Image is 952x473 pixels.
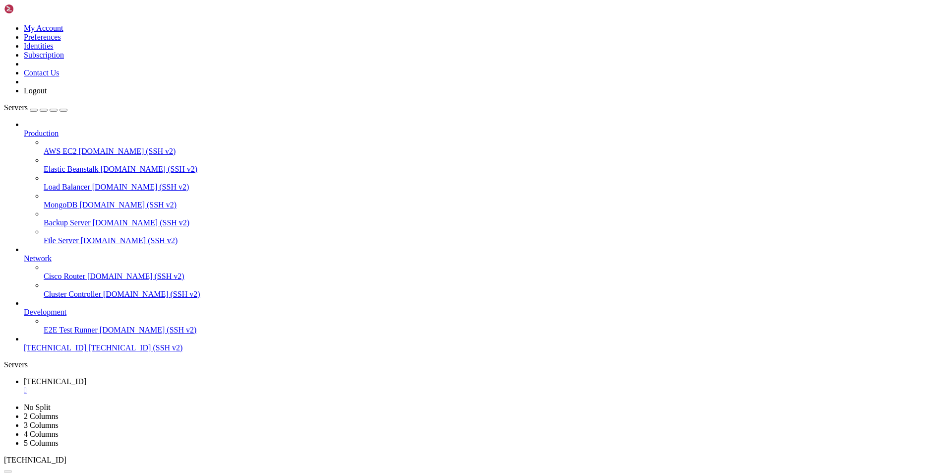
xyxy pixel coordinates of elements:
span: MongoDB [44,201,77,209]
span: [DOMAIN_NAME] (SSH v2) [79,201,177,209]
li: Backup Server [DOMAIN_NAME] (SSH v2) [44,209,948,227]
span: E2E Test Runner [44,326,98,334]
a: E2E Test Runner [DOMAIN_NAME] (SSH v2) [44,326,948,335]
a: Logout [24,86,47,95]
li: Development [24,299,948,335]
span: [DOMAIN_NAME] (SSH v2) [101,165,198,173]
span: Servers [4,103,28,112]
span: [TECHNICAL_ID] [24,377,86,386]
a: Elastic Beanstalk [DOMAIN_NAME] (SSH v2) [44,165,948,174]
x-row: Address not available [4,12,823,21]
span: [DOMAIN_NAME] (SSH v2) [79,147,176,155]
a: File Server [DOMAIN_NAME] (SSH v2) [44,236,948,245]
a: Network [24,254,948,263]
li: Elastic Beanstalk [DOMAIN_NAME] (SSH v2) [44,156,948,174]
x-row: ERROR: Unable to open connection: [4,4,823,12]
a: Production [24,129,948,138]
span: [DOMAIN_NAME] (SSH v2) [100,326,197,334]
span: Cisco Router [44,272,85,280]
span: [TECHNICAL_ID] (SSH v2) [88,343,182,352]
li: MongoDB [DOMAIN_NAME] (SSH v2) [44,192,948,209]
span: [DOMAIN_NAME] (SSH v2) [81,236,178,245]
a: Preferences [24,33,61,41]
li: [TECHNICAL_ID] [TECHNICAL_ID] (SSH v2) [24,335,948,352]
span: [DOMAIN_NAME] (SSH v2) [103,290,200,298]
li: Production [24,120,948,245]
a: Development [24,308,948,317]
span: [DOMAIN_NAME] (SSH v2) [87,272,184,280]
a: Subscription [24,51,64,59]
span: File Server [44,236,79,245]
a: Cluster Controller [DOMAIN_NAME] (SSH v2) [44,290,948,299]
span: Production [24,129,59,137]
span: Development [24,308,66,316]
a: 4 Columns [24,430,59,438]
a: Servers [4,103,67,112]
a: Load Balancer [DOMAIN_NAME] (SSH v2) [44,183,948,192]
a: No Split [24,403,51,411]
a: 2a01:4f9:c010:8c0c::1 [24,377,948,395]
li: File Server [DOMAIN_NAME] (SSH v2) [44,227,948,245]
a: 3 Columns [24,421,59,429]
li: Cluster Controller [DOMAIN_NAME] (SSH v2) [44,281,948,299]
img: Shellngn [4,4,61,14]
a: [TECHNICAL_ID] [TECHNICAL_ID] (SSH v2) [24,343,948,352]
span: [TECHNICAL_ID] [4,456,66,464]
span: AWS EC2 [44,147,77,155]
li: AWS EC2 [DOMAIN_NAME] (SSH v2) [44,138,948,156]
li: E2E Test Runner [DOMAIN_NAME] (SSH v2) [44,317,948,335]
a: Backup Server [DOMAIN_NAME] (SSH v2) [44,218,948,227]
a: 5 Columns [24,439,59,447]
li: Cisco Router [DOMAIN_NAME] (SSH v2) [44,263,948,281]
a:  [24,386,948,395]
span: Load Balancer [44,183,90,191]
li: Load Balancer [DOMAIN_NAME] (SSH v2) [44,174,948,192]
span: Cluster Controller [44,290,101,298]
span: Elastic Beanstalk [44,165,99,173]
a: Identities [24,42,54,50]
span: [DOMAIN_NAME] (SSH v2) [93,218,190,227]
a: Cisco Router [DOMAIN_NAME] (SSH v2) [44,272,948,281]
a: MongoDB [DOMAIN_NAME] (SSH v2) [44,201,948,209]
a: AWS EC2 [DOMAIN_NAME] (SSH v2) [44,147,948,156]
span: [TECHNICAL_ID] [24,343,86,352]
a: Contact Us [24,68,59,77]
span: [DOMAIN_NAME] (SSH v2) [92,183,189,191]
span: Backup Server [44,218,91,227]
span: Network [24,254,52,263]
a: My Account [24,24,63,32]
div: (0, 2) [4,21,8,29]
div: Servers [4,360,948,369]
a: 2 Columns [24,412,59,420]
li: Network [24,245,948,299]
